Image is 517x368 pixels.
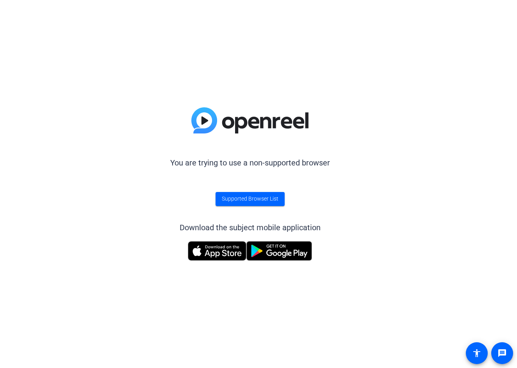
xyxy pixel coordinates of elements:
div: Download the subject mobile application [180,222,321,233]
img: Get it on Google Play [246,241,312,261]
img: blue-gradient.svg [191,107,308,133]
a: Supported Browser List [216,192,285,206]
mat-icon: accessibility [472,348,481,358]
img: Download on the App Store [188,241,246,261]
span: Supported Browser List [222,195,278,203]
mat-icon: message [497,348,507,358]
p: You are trying to use a non-supported browser [170,157,330,169]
